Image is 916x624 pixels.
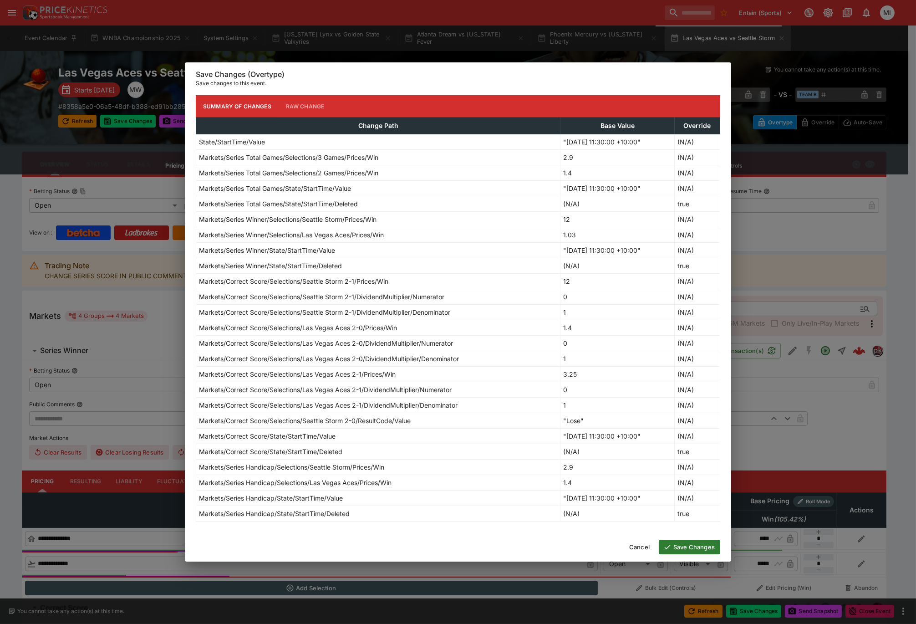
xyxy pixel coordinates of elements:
[674,491,720,506] td: (N/A)
[196,79,720,88] p: Save changes to this event.
[199,168,378,178] p: Markets/Series Total Games/Selections/2 Games/Prices/Win
[199,246,335,255] p: Markets/Series Winner/State/StartTime/Value
[199,323,397,332] p: Markets/Correct Score/Selections/Las Vegas Aces 2-0/Prices/Win
[560,444,675,460] td: (N/A)
[199,431,336,441] p: Markets/Correct Score/State/StartTime/Value
[674,196,720,212] td: true
[199,276,388,286] p: Markets/Correct Score/Selections/Seattle Storm 2-1/Prices/Win
[199,338,453,348] p: Markets/Correct Score/Selections/Las Vegas Aces 2-0/DividendMultiplier/Numerator
[560,460,675,475] td: 2.9
[199,137,265,147] p: State/StartTime/Value
[560,367,675,382] td: 3.25
[674,444,720,460] td: true
[560,196,675,212] td: (N/A)
[674,429,720,444] td: (N/A)
[674,150,720,165] td: (N/A)
[560,258,675,274] td: (N/A)
[674,227,720,243] td: (N/A)
[196,70,720,79] h6: Save Changes (Overtype)
[560,227,675,243] td: 1.03
[674,305,720,320] td: (N/A)
[560,243,675,258] td: "[DATE] 11:30:00 +10:00"
[199,400,458,410] p: Markets/Correct Score/Selections/Las Vegas Aces 2-1/DividendMultiplier/Denominator
[560,475,675,491] td: 1.4
[199,493,343,503] p: Markets/Series Handicap/State/StartTime/Value
[674,320,720,336] td: (N/A)
[199,307,450,317] p: Markets/Correct Score/Selections/Seattle Storm 2-1/DividendMultiplier/Denominator
[560,150,675,165] td: 2.9
[674,506,720,522] td: true
[560,118,675,134] th: Base Value
[560,289,675,305] td: 0
[199,385,452,394] p: Markets/Correct Score/Selections/Las Vegas Aces 2-1/DividendMultiplier/Numerator
[199,230,384,240] p: Markets/Series Winner/Selections/Las Vegas Aces/Prices/Win
[199,416,411,425] p: Markets/Correct Score/Selections/Seattle Storm 2-0/ResultCode/Value
[674,289,720,305] td: (N/A)
[674,475,720,491] td: (N/A)
[199,184,351,193] p: Markets/Series Total Games/State/StartTime/Value
[560,429,675,444] td: "[DATE] 11:30:00 +10:00"
[674,351,720,367] td: (N/A)
[674,258,720,274] td: true
[674,212,720,227] td: (N/A)
[624,540,655,554] button: Cancel
[560,212,675,227] td: 12
[196,118,560,134] th: Change Path
[674,460,720,475] td: (N/A)
[674,336,720,351] td: (N/A)
[196,95,279,117] button: Summary of Changes
[674,134,720,150] td: (N/A)
[560,181,675,196] td: "[DATE] 11:30:00 +10:00"
[674,165,720,181] td: (N/A)
[199,447,342,456] p: Markets/Correct Score/State/StartTime/Deleted
[560,398,675,413] td: 1
[279,95,332,117] button: Raw Change
[199,292,444,302] p: Markets/Correct Score/Selections/Seattle Storm 2-1/DividendMultiplier/Numerator
[659,540,720,554] button: Save Changes
[560,336,675,351] td: 0
[560,506,675,522] td: (N/A)
[199,199,358,209] p: Markets/Series Total Games/State/StartTime/Deleted
[199,462,384,472] p: Markets/Series Handicap/Selections/Seattle Storm/Prices/Win
[560,491,675,506] td: "[DATE] 11:30:00 +10:00"
[560,165,675,181] td: 1.4
[560,382,675,398] td: 0
[199,354,459,363] p: Markets/Correct Score/Selections/Las Vegas Aces 2-0/DividendMultiplier/Denominator
[199,369,396,379] p: Markets/Correct Score/Selections/Las Vegas Aces 2-1/Prices/Win
[674,243,720,258] td: (N/A)
[674,382,720,398] td: (N/A)
[560,413,675,429] td: "Lose"
[674,398,720,413] td: (N/A)
[199,509,350,518] p: Markets/Series Handicap/State/StartTime/Deleted
[674,367,720,382] td: (N/A)
[199,261,342,271] p: Markets/Series Winner/State/StartTime/Deleted
[199,215,377,224] p: Markets/Series Winner/Selections/Seattle Storm/Prices/Win
[560,351,675,367] td: 1
[674,181,720,196] td: (N/A)
[560,134,675,150] td: "[DATE] 11:30:00 +10:00"
[560,320,675,336] td: 1.4
[560,274,675,289] td: 12
[674,118,720,134] th: Override
[674,413,720,429] td: (N/A)
[560,305,675,320] td: 1
[199,153,378,162] p: Markets/Series Total Games/Selections/3 Games/Prices/Win
[674,274,720,289] td: (N/A)
[199,478,392,487] p: Markets/Series Handicap/Selections/Las Vegas Aces/Prices/Win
